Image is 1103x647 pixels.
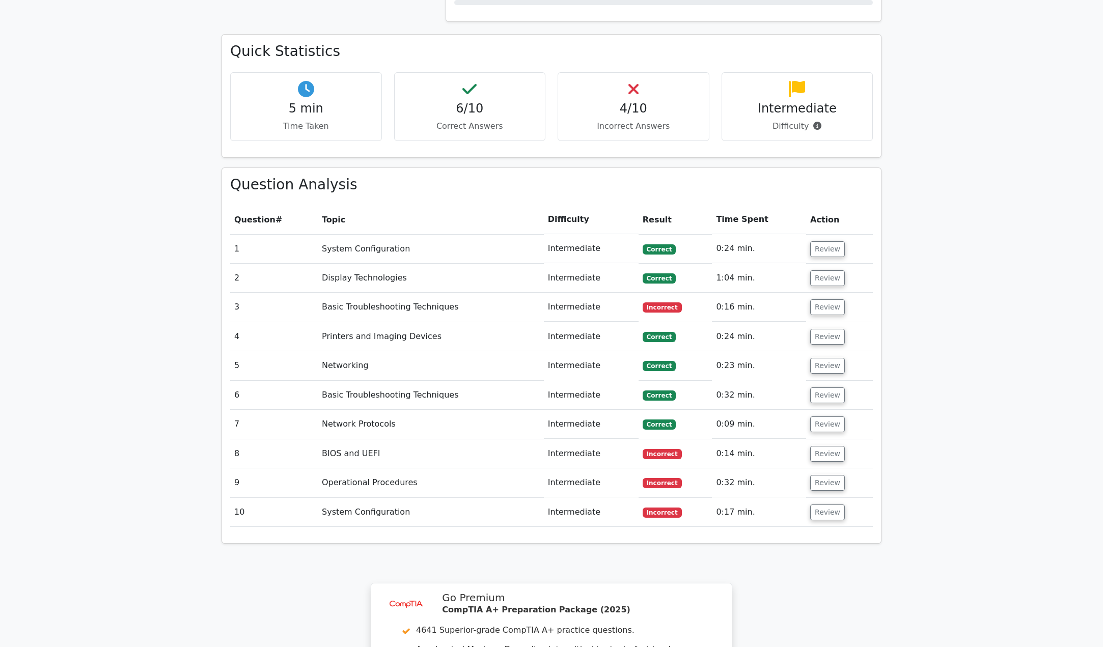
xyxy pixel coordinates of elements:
td: Display Technologies [318,264,544,293]
button: Review [810,446,845,462]
td: 0:32 min. [712,468,806,497]
td: Networking [318,351,544,380]
td: Intermediate [544,439,639,468]
span: Correct [643,361,676,371]
td: Operational Procedures [318,468,544,497]
button: Review [810,416,845,432]
td: 0:24 min. [712,322,806,351]
td: BIOS and UEFI [318,439,544,468]
span: Incorrect [643,508,682,518]
th: Action [806,205,873,234]
h3: Quick Statistics [230,43,873,60]
button: Review [810,504,845,520]
h4: 5 min [239,101,373,116]
p: Correct Answers [403,120,537,132]
button: Review [810,358,845,374]
td: 1:04 min. [712,264,806,293]
td: 9 [230,468,318,497]
span: Incorrect [643,449,682,459]
td: Printers and Imaging Devices [318,322,544,351]
h4: Intermediate [730,101,865,116]
td: 2 [230,264,318,293]
td: Intermediate [544,498,639,527]
td: Intermediate [544,468,639,497]
span: Incorrect [643,478,682,488]
td: 0:24 min. [712,234,806,263]
p: Time Taken [239,120,373,132]
span: Correct [643,390,676,401]
span: Incorrect [643,302,682,313]
td: 0:23 min. [712,351,806,380]
td: Intermediate [544,381,639,410]
td: Intermediate [544,293,639,322]
span: Correct [643,332,676,342]
button: Review [810,329,845,345]
td: 8 [230,439,318,468]
td: Basic Troubleshooting Techniques [318,293,544,322]
button: Review [810,387,845,403]
button: Review [810,241,845,257]
td: Intermediate [544,351,639,380]
p: Difficulty [730,120,865,132]
h4: 6/10 [403,101,537,116]
td: Intermediate [544,410,639,439]
td: Basic Troubleshooting Techniques [318,381,544,410]
td: Intermediate [544,264,639,293]
td: 0:17 min. [712,498,806,527]
th: Time Spent [712,205,806,234]
button: Review [810,270,845,286]
td: 6 [230,381,318,410]
span: Correct [643,273,676,284]
td: Network Protocols [318,410,544,439]
td: 0:09 min. [712,410,806,439]
p: Incorrect Answers [566,120,701,132]
th: Result [639,205,712,234]
span: Question [234,215,275,224]
td: 0:14 min. [712,439,806,468]
th: # [230,205,318,234]
td: 5 [230,351,318,380]
td: Intermediate [544,234,639,263]
td: 3 [230,293,318,322]
td: 10 [230,498,318,527]
td: 0:16 min. [712,293,806,322]
span: Correct [643,244,676,255]
td: 4 [230,322,318,351]
td: 7 [230,410,318,439]
span: Correct [643,419,676,430]
button: Review [810,475,845,491]
h4: 4/10 [566,101,701,116]
td: System Configuration [318,498,544,527]
td: System Configuration [318,234,544,263]
td: 0:32 min. [712,381,806,410]
td: Intermediate [544,322,639,351]
button: Review [810,299,845,315]
h3: Question Analysis [230,176,873,193]
td: 1 [230,234,318,263]
th: Topic [318,205,544,234]
th: Difficulty [544,205,639,234]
